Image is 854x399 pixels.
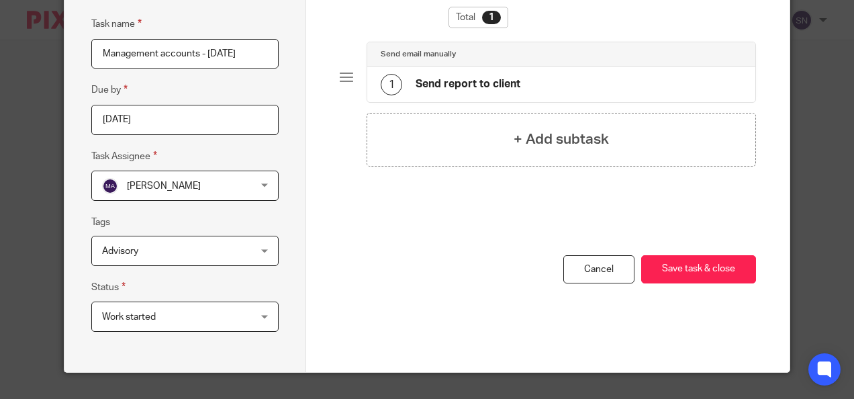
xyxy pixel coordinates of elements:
[91,216,110,229] label: Tags
[514,129,609,150] h4: + Add subtask
[381,74,402,95] div: 1
[127,181,201,191] span: [PERSON_NAME]
[102,247,138,256] span: Advisory
[448,7,508,28] div: Total
[91,105,279,135] input: Pick a date
[91,82,128,97] label: Due by
[102,178,118,194] img: svg%3E
[91,148,157,164] label: Task Assignee
[91,279,126,295] label: Status
[381,49,456,60] h4: Send email manually
[563,255,634,284] a: Cancel
[102,312,156,322] span: Work started
[482,11,501,24] div: 1
[91,16,142,32] label: Task name
[641,255,756,284] button: Save task & close
[416,77,520,91] h4: Send report to client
